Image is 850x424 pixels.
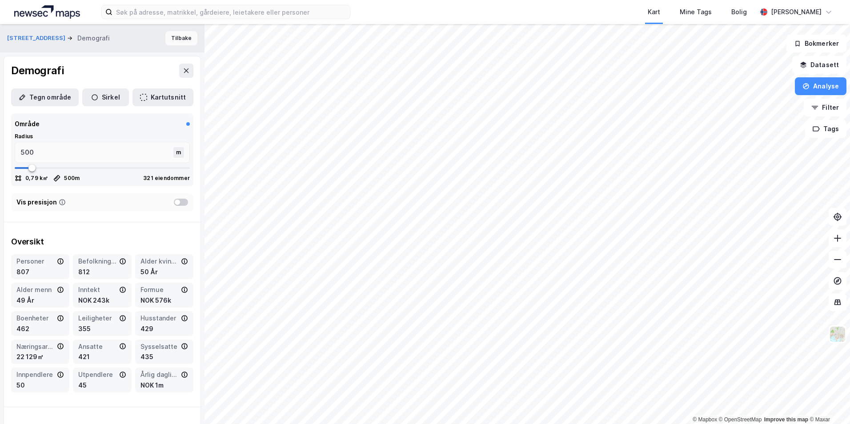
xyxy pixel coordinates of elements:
div: Mine Tags [680,7,712,17]
iframe: Chat Widget [806,381,850,424]
div: Sysselsatte [140,341,179,352]
div: 45 [78,380,126,391]
div: Kart [648,7,660,17]
a: Mapbox [693,416,717,423]
div: 355 [78,324,126,334]
div: NOK 1m [140,380,188,391]
a: OpenStreetMap [719,416,762,423]
div: Vis presisjon [16,197,57,208]
button: Kartutsnitt [132,88,193,106]
div: [PERSON_NAME] [771,7,822,17]
div: 321 eiendommer [143,175,190,182]
div: Næringsareal [16,341,55,352]
div: 435 [140,352,188,362]
div: Utpendlere [78,369,117,380]
div: 22 129㎡ [16,352,64,362]
div: Demografi [77,33,110,44]
button: Analyse [795,77,846,95]
button: Filter [804,99,846,116]
button: [STREET_ADDRESS] [7,34,67,43]
button: Datasett [792,56,846,74]
button: Tegn område [11,88,79,106]
div: Ansatte [78,341,117,352]
div: 49 År [16,295,64,306]
div: 812 [78,267,126,277]
button: Tilbake [165,31,197,45]
div: Radius [15,133,190,140]
div: Husstander [140,313,179,324]
input: Søk på adresse, matrikkel, gårdeiere, leietakere eller personer [112,5,350,19]
div: NOK 576k [140,295,188,306]
div: 421 [78,352,126,362]
div: Boenheter [16,313,55,324]
div: Inntekt [78,284,117,295]
div: Innpendlere [16,369,55,380]
div: 500 m [64,175,80,182]
div: Årlig dagligvareforbruk [140,369,179,380]
img: Z [829,326,846,343]
div: Bolig [731,7,747,17]
a: Improve this map [764,416,808,423]
div: 807 [16,267,64,277]
div: Kontrollprogram for chat [806,381,850,424]
div: Oversikt [11,236,193,247]
input: m [15,142,175,163]
div: 0,79 k㎡ [25,175,48,182]
button: Tags [805,120,846,138]
div: m [173,147,184,158]
button: Sirkel [82,88,129,106]
div: Demografi [11,64,64,78]
button: Bokmerker [786,35,846,52]
div: Alder kvinner [140,256,179,267]
div: 50 År [140,267,188,277]
div: Befolkning dagtid [78,256,117,267]
div: Leiligheter [78,313,117,324]
div: NOK 243k [78,295,126,306]
div: Alder menn [16,284,55,295]
div: Område [15,119,40,129]
div: 462 [16,324,64,334]
div: 50 [16,380,64,391]
div: Formue [140,284,179,295]
img: logo.a4113a55bc3d86da70a041830d287a7e.svg [14,5,80,19]
div: 429 [140,324,188,334]
div: Personer [16,256,55,267]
